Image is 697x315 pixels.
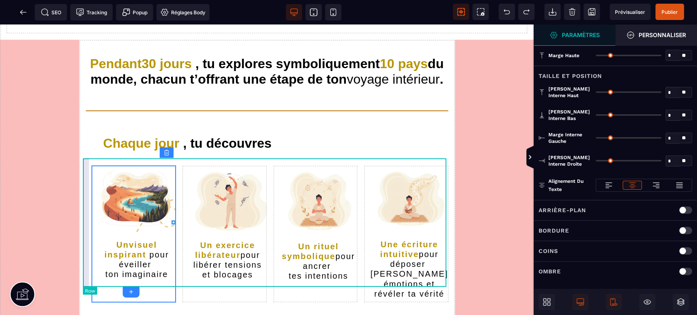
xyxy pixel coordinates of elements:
[562,32,600,38] strong: Paramètres
[572,294,588,310] span: Afficher le desktop
[98,141,176,208] img: 72fc998b11a4210dc4ec3959d95ae44f_Generated_Image_f59t7mf59t7mf59tbl.png
[105,226,172,254] span: pour éveiller ton imaginaire
[534,24,615,46] span: Ouvrir le gestionnaire de styles
[673,294,689,310] span: Ouvrir les calques
[518,4,534,20] span: Rétablir
[122,8,147,16] span: Popup
[305,4,322,20] span: Voir tablette
[286,4,302,20] span: Voir bureau
[564,4,580,20] span: Nettoyage
[116,4,153,20] span: Créer une alerte modale
[539,226,569,235] p: Bordure
[548,131,592,144] span: Marge interne gauche
[610,4,650,20] span: Aperçu
[615,9,645,15] span: Prévisualiser
[15,4,31,20] span: Retour
[548,52,579,59] span: Marge haute
[325,4,341,20] span: Voir mobile
[539,246,558,256] p: Coins
[539,294,555,310] span: Ouvrir les blocs
[539,266,561,276] p: Ombre
[35,4,67,20] span: Métadata SEO
[639,32,686,38] strong: Personnaliser
[615,24,697,46] span: Ouvrir le gestionnaire de styles
[193,226,265,255] span: pour libérer tensions et blocages
[453,4,469,20] span: Voir les composants
[661,9,678,15] span: Publier
[499,4,515,20] span: Défaire
[534,66,697,81] div: Taille et position
[76,8,107,16] span: Tracking
[370,225,451,273] span: pour déposer [PERSON_NAME] émotions et révéler ta vérité
[548,154,592,167] span: [PERSON_NAME] interne droite
[606,294,622,310] span: Afficher le mobile
[539,177,592,193] p: Alignement du texte
[548,109,592,122] span: [PERSON_NAME] interne bas
[70,4,113,20] span: Code de suivi
[534,145,542,170] span: Afficher les vues
[188,141,272,212] img: 7e338ad97c7b98d15fd500adcdcb12d2_Generated_Image_8sipv38sipv38sipbl.png
[655,4,684,20] span: Enregistrer le contenu
[544,4,561,20] span: Importer
[289,227,358,256] span: pour ancrer tes intentions
[639,294,655,310] span: Masquer le bloc
[583,4,600,20] span: Enregistrer
[282,141,355,211] img: c6b9b665a5c2a4c2737ba08abf2c6491_Generated_Image_v3f5jev3f5jev3f5bl.png
[41,8,61,16] span: SEO
[539,205,586,215] p: Arrière-plan
[156,4,209,20] span: Favicon
[370,141,448,209] img: 773cc2b9753cac7346f67f7f2a3c245d_Generated_Image_g865g865g865g865bl.png
[160,8,205,16] span: Réglages Body
[548,86,592,99] span: [PERSON_NAME] interne haut
[472,4,489,20] span: Capture d'écran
